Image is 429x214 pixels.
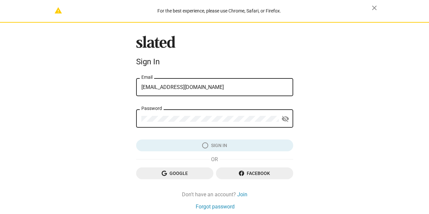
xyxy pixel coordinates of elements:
span: Facebook [221,167,288,179]
a: Join [237,191,247,198]
a: Forgot password [196,203,235,210]
div: Don't have an account? [136,191,293,198]
button: Sign in [136,139,293,151]
button: Google [136,167,213,179]
mat-icon: warning [54,7,62,14]
div: For the best experience, please use Chrome, Safari, or Firefox. [67,7,372,15]
span: Sign in [141,139,288,151]
button: Show password [279,113,292,126]
mat-icon: visibility_off [281,114,289,124]
div: Sign In [136,57,293,66]
sl-branding: Sign In [136,36,293,69]
mat-icon: close [370,4,378,12]
button: Facebook [216,167,293,179]
span: Google [141,167,208,179]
